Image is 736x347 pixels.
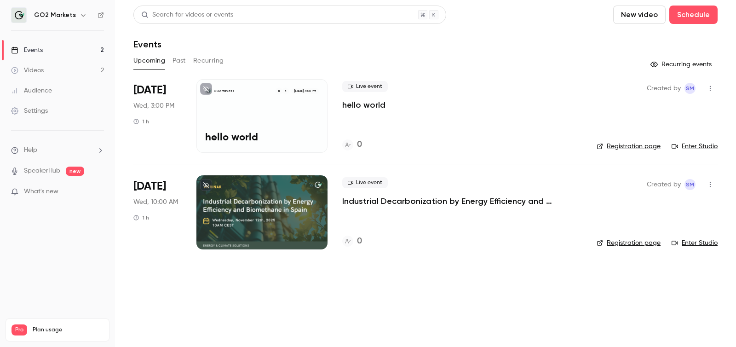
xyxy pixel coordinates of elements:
[133,179,166,194] span: [DATE]
[672,238,718,248] a: Enter Studio
[646,57,718,72] button: Recurring events
[141,10,233,20] div: Search for videos or events
[342,99,385,110] a: hello world
[11,8,26,23] img: GO2 Markets
[24,166,60,176] a: SpeakerHub
[597,142,661,151] a: Registration page
[193,53,224,68] button: Recurring
[686,83,694,94] span: SM
[647,83,681,94] span: Created by
[205,132,319,144] p: hello world
[647,179,681,190] span: Created by
[133,197,178,207] span: Wed, 10:00 AM
[133,101,174,110] span: Wed, 3:00 PM
[669,6,718,24] button: Schedule
[196,79,328,153] a: hello worldGO2 MarketsBN[DATE] 3:00 PMhello world
[11,106,48,116] div: Settings
[66,167,84,176] span: new
[172,53,186,68] button: Past
[342,139,362,151] a: 0
[133,214,149,221] div: 1 h
[11,324,27,335] span: Pro
[684,83,696,94] span: Sophia Mwema
[686,179,694,190] span: SM
[613,6,666,24] button: New video
[133,83,166,98] span: [DATE]
[11,46,43,55] div: Events
[342,196,582,207] a: Industrial Decarbonization by Energy Efficiency and Biomethane in [GEOGRAPHIC_DATA]
[342,177,388,188] span: Live event
[133,79,182,153] div: Oct 22 Wed, 3:00 PM (Europe/Berlin)
[24,145,37,155] span: Help
[342,81,388,92] span: Live event
[33,326,103,334] span: Plan usage
[133,39,161,50] h1: Events
[282,87,289,95] div: B
[11,145,104,155] li: help-dropdown-opener
[342,235,362,248] a: 0
[275,87,282,95] div: N
[133,175,182,249] div: Nov 12 Wed, 10:00 AM (Europe/Berlin)
[672,142,718,151] a: Enter Studio
[597,238,661,248] a: Registration page
[11,86,52,95] div: Audience
[214,89,234,93] p: GO2 Markets
[357,139,362,151] h4: 0
[684,179,696,190] span: Sophia Mwema
[133,118,149,125] div: 1 h
[291,88,318,94] span: [DATE] 3:00 PM
[93,188,104,196] iframe: Noticeable Trigger
[34,11,76,20] h6: GO2 Markets
[357,235,362,248] h4: 0
[11,66,44,75] div: Videos
[24,187,58,197] span: What's new
[133,53,165,68] button: Upcoming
